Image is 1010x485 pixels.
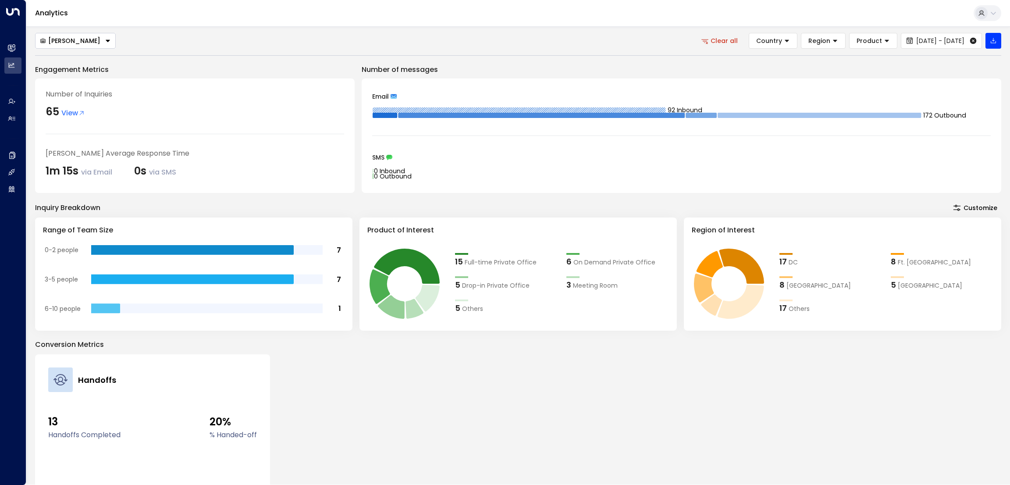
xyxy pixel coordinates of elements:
div: 15 [455,256,463,267]
span: Country [756,37,782,45]
span: Meeting Room [573,281,618,290]
button: Clear all [695,33,745,49]
div: Button group with a nested menu [35,33,116,49]
div: 5Drop-in Private Office [455,279,558,291]
div: 3 [566,279,571,291]
span: On Demand Private Office [573,258,655,267]
button: [PERSON_NAME] [35,33,116,49]
span: via Email [81,167,112,177]
div: 5 [891,279,896,291]
div: Inquiry Breakdown [35,203,100,213]
h3: Region of Interest [692,225,993,235]
span: Alexandria [898,281,962,290]
span: Region [808,37,830,45]
h3: Range of Team Size [43,225,345,235]
tspan: 172 Outbound [924,111,967,120]
div: 65 [46,104,59,120]
button: Product [849,33,897,49]
div: 17 [779,256,787,267]
div: 17 [779,302,787,314]
h3: Product of Interest [367,225,669,235]
div: 8San Francisco [779,279,882,291]
label: % Handed-off [210,430,257,440]
div: 8 [779,279,785,291]
div: 5Others [455,302,558,314]
span: Others [462,304,483,314]
button: [DATE] - [DATE] [901,33,982,49]
span: Email [372,93,389,100]
div: 5Alexandria [891,279,993,291]
div: 15Full-time Private Office [455,256,558,267]
span: via SMS [149,167,176,177]
span: Others [789,304,810,314]
h4: Handoffs [78,374,116,386]
span: View [61,108,85,118]
div: [PERSON_NAME] [40,37,100,45]
span: San Francisco [786,281,851,290]
div: 6 [566,256,572,267]
div: 5 [455,279,460,291]
div: 0s [134,163,176,179]
div: 5 [455,302,460,314]
div: 17DC [779,256,882,267]
span: DC [789,258,798,267]
tspan: 0 Inbound [374,167,405,175]
p: Conversion Metrics [35,339,1001,350]
button: Region [801,33,846,49]
span: [DATE] - [DATE] [916,37,964,44]
div: SMS [372,154,991,160]
div: 6On Demand Private Office [566,256,669,267]
div: 17Others [779,302,882,314]
div: [PERSON_NAME] Average Response Time [46,148,344,159]
span: Product [857,37,882,45]
tspan: 7 [337,275,341,285]
label: Handoffs Completed [48,430,121,440]
p: Engagement Metrics [35,64,355,75]
span: Full-time Private Office [465,258,537,267]
a: Analytics [35,8,68,18]
div: 8 [891,256,896,267]
div: 8Ft. Lauderdale [891,256,993,267]
tspan: 0-2 people [45,246,78,254]
tspan: 0 Outbound [374,172,412,181]
button: Customize [949,202,1001,214]
p: Number of messages [362,64,1001,75]
tspan: 1 [338,303,341,314]
span: Drop-in Private Office [462,281,530,290]
tspan: 7 [337,245,341,255]
tspan: 6-10 people [45,304,81,313]
span: 13 [48,414,121,430]
tspan: 3-5 people [45,275,78,284]
tspan: 92 Inbound [668,106,703,114]
span: 20% [210,414,257,430]
span: Ft. Lauderdale [898,258,971,267]
div: 1m 15s [46,163,112,179]
button: Country [749,33,797,49]
div: Number of Inquiries [46,89,344,100]
div: 3Meeting Room [566,279,669,291]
